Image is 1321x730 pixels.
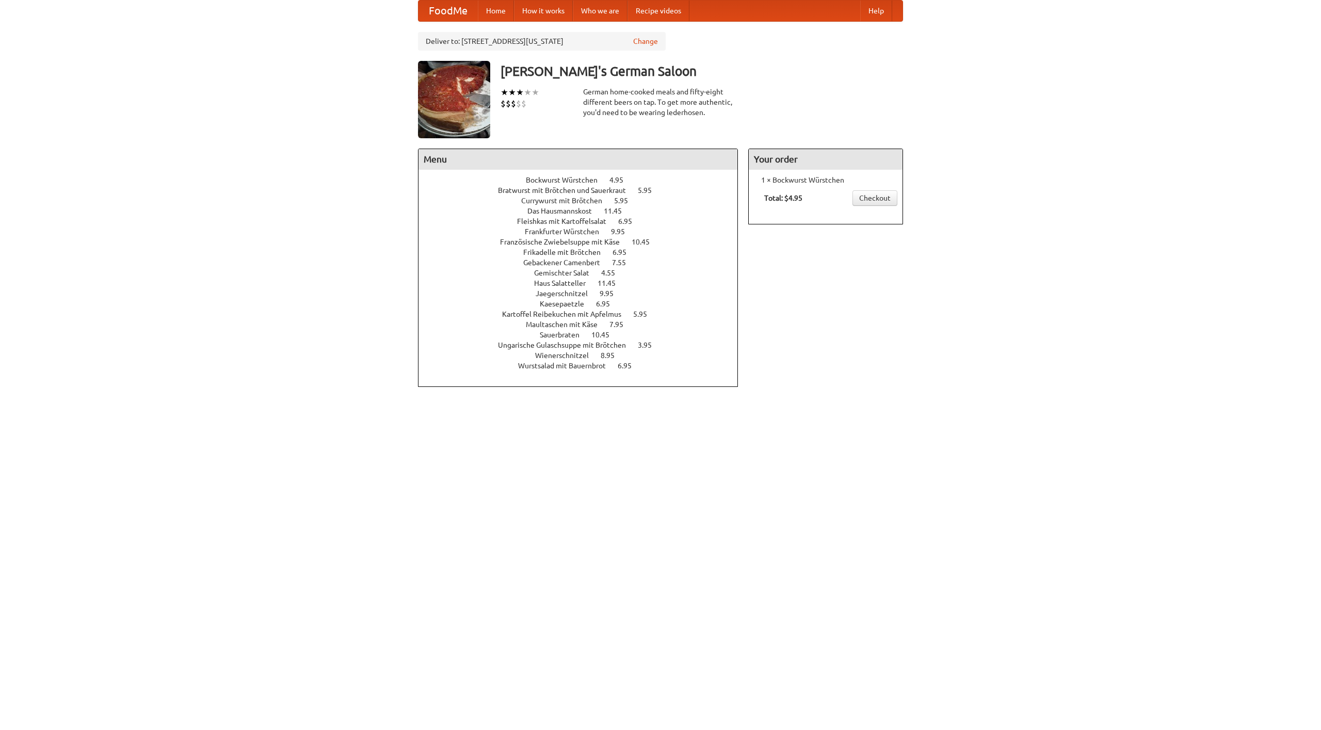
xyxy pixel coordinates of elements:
a: Kaesepaetzle 6.95 [540,300,629,308]
span: 7.55 [612,258,636,267]
span: Frankfurter Würstchen [525,228,609,236]
span: 3.95 [638,341,662,349]
span: Ungarische Gulaschsuppe mit Brötchen [498,341,636,349]
a: Recipe videos [627,1,689,21]
span: 8.95 [601,351,625,360]
span: Gemischter Salat [534,269,600,277]
a: Das Hausmannskost 11.45 [527,207,641,215]
span: Fleishkas mit Kartoffelsalat [517,217,617,225]
a: Checkout [852,190,897,206]
li: $ [516,98,521,109]
li: $ [501,98,506,109]
h4: Your order [749,149,903,170]
b: Total: $4.95 [764,194,802,202]
span: Sauerbraten [540,331,590,339]
div: Deliver to: [STREET_ADDRESS][US_STATE] [418,32,666,51]
a: Sauerbraten 10.45 [540,331,629,339]
span: 6.95 [596,300,620,308]
img: angular.jpg [418,61,490,138]
h4: Menu [418,149,737,170]
span: Kartoffel Reibekuchen mit Apfelmus [502,310,632,318]
span: Wurstsalad mit Bauernbrot [518,362,616,370]
li: ★ [531,87,539,98]
li: $ [521,98,526,109]
a: Französische Zwiebelsuppe mit Käse 10.45 [500,238,669,246]
span: 5.95 [638,186,662,194]
span: 11.45 [598,279,626,287]
span: Maultaschen mit Käse [526,320,608,329]
span: 5.95 [614,197,638,205]
li: $ [506,98,511,109]
span: 10.45 [591,331,620,339]
li: 1 × Bockwurst Würstchen [754,175,897,185]
span: 7.95 [609,320,634,329]
a: Wienerschnitzel 8.95 [535,351,634,360]
span: Frikadelle mit Brötchen [523,248,611,256]
a: How it works [514,1,573,21]
li: ★ [508,87,516,98]
span: 6.95 [613,248,637,256]
a: Currywurst mit Brötchen 5.95 [521,197,647,205]
div: German home-cooked meals and fifty-eight different beers on tap. To get more authentic, you'd nee... [583,87,738,118]
span: 9.95 [611,228,635,236]
a: Kartoffel Reibekuchen mit Apfelmus 5.95 [502,310,666,318]
span: Currywurst mit Brötchen [521,197,613,205]
li: ★ [501,87,508,98]
span: Gebackener Camenbert [523,258,610,267]
span: Bratwurst mit Brötchen und Sauerkraut [498,186,636,194]
span: Jaegerschnitzel [536,289,598,298]
a: Bockwurst Würstchen 4.95 [526,176,642,184]
a: Gemischter Salat 4.55 [534,269,634,277]
span: Das Hausmannskost [527,207,602,215]
span: 5.95 [633,310,657,318]
span: 9.95 [600,289,624,298]
a: Frankfurter Würstchen 9.95 [525,228,644,236]
a: Haus Salatteller 11.45 [534,279,635,287]
h3: [PERSON_NAME]'s German Saloon [501,61,903,82]
a: Ungarische Gulaschsuppe mit Brötchen 3.95 [498,341,671,349]
span: Französische Zwiebelsuppe mit Käse [500,238,630,246]
span: 4.55 [601,269,625,277]
span: 6.95 [618,362,642,370]
a: Frikadelle mit Brötchen 6.95 [523,248,646,256]
a: Fleishkas mit Kartoffelsalat 6.95 [517,217,651,225]
a: Maultaschen mit Käse 7.95 [526,320,642,329]
span: Wienerschnitzel [535,351,599,360]
span: Haus Salatteller [534,279,596,287]
a: Home [478,1,514,21]
li: ★ [524,87,531,98]
a: Who we are [573,1,627,21]
span: Bockwurst Würstchen [526,176,608,184]
a: Bratwurst mit Brötchen und Sauerkraut 5.95 [498,186,671,194]
span: 6.95 [618,217,642,225]
span: 11.45 [604,207,632,215]
a: Help [860,1,892,21]
a: FoodMe [418,1,478,21]
a: Change [633,36,658,46]
a: Jaegerschnitzel 9.95 [536,289,633,298]
span: Kaesepaetzle [540,300,594,308]
span: 10.45 [632,238,660,246]
li: ★ [516,87,524,98]
a: Gebackener Camenbert 7.55 [523,258,645,267]
span: 4.95 [609,176,634,184]
a: Wurstsalad mit Bauernbrot 6.95 [518,362,651,370]
li: $ [511,98,516,109]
